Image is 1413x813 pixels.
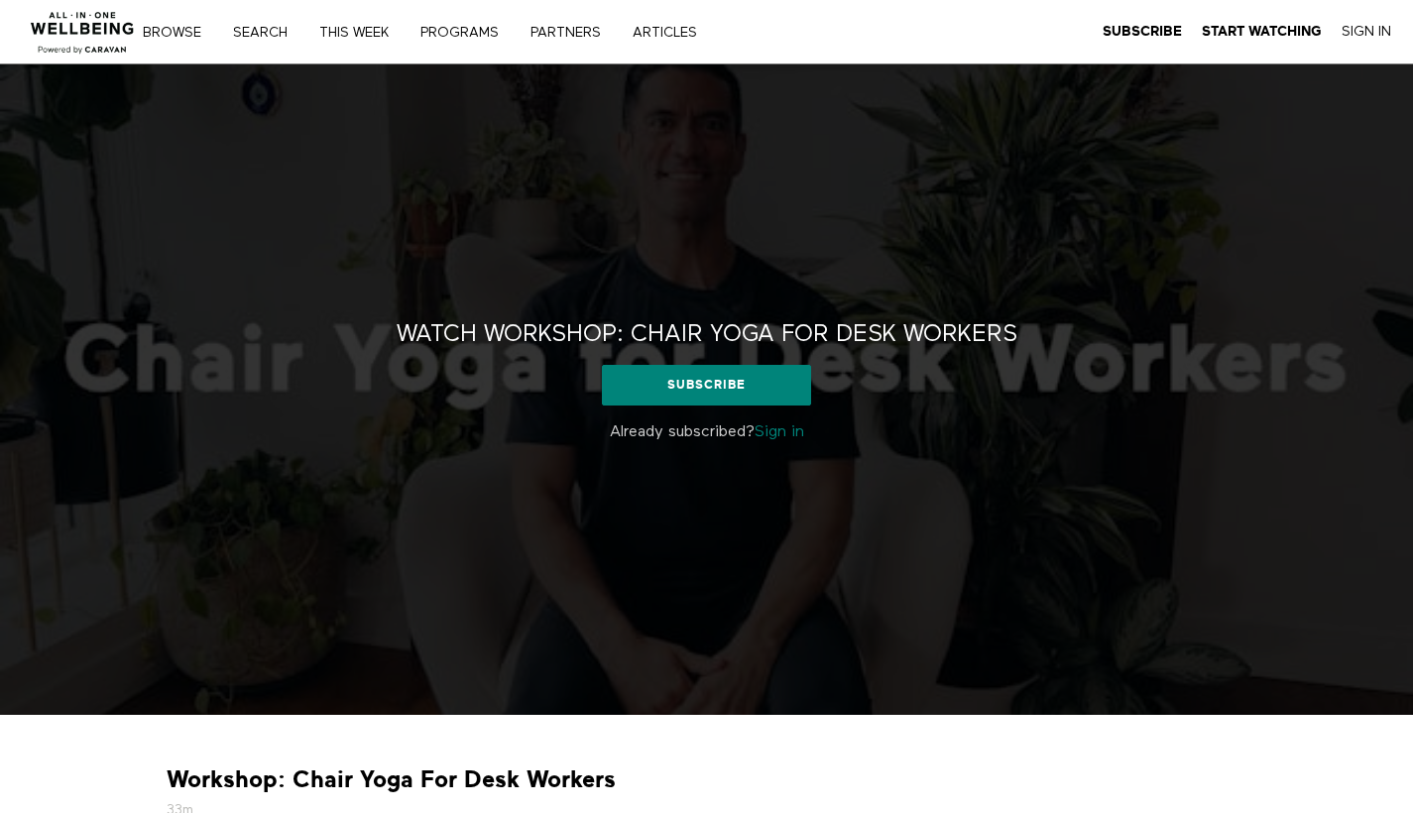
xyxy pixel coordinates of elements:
[1202,24,1322,39] strong: Start Watching
[136,26,222,40] a: Browse
[413,26,520,40] a: PROGRAMS
[167,764,616,795] strong: Workshop: Chair Yoga For Desk Workers
[1103,24,1182,39] strong: Subscribe
[157,22,738,42] nav: Primary
[626,26,718,40] a: ARTICLES
[312,26,410,40] a: THIS WEEK
[1103,23,1182,41] a: Subscribe
[226,26,308,40] a: Search
[755,424,804,440] a: Sign in
[1202,23,1322,41] a: Start Watching
[489,420,924,444] p: Already subscribed?
[602,365,811,405] a: Subscribe
[1342,23,1391,41] a: Sign In
[524,26,622,40] a: PARTNERS
[397,319,1017,350] h2: Watch Workshop: Chair Yoga For Desk Workers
